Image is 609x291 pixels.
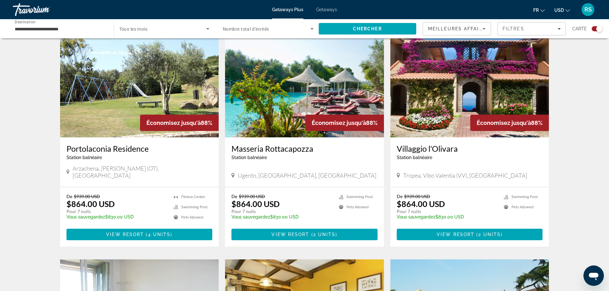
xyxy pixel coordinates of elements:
a: Getaways Plus [272,7,303,12]
span: Économisez jusqu'à [477,119,531,126]
p: $830.00 USD [66,214,168,219]
a: Portolaconia Residence [66,144,213,153]
span: USD [554,8,564,13]
span: Station balnéaire [231,155,267,160]
span: 4 units [148,232,171,237]
p: $864.00 USD [397,199,445,209]
span: De [66,194,72,199]
button: View Resort(2 units) [397,229,543,240]
button: View Resort(4 units) [66,229,213,240]
span: ( ) [144,232,172,237]
span: $939.00 USD [404,194,430,199]
div: 88% [470,115,549,131]
span: Swimming Pool [511,195,538,199]
span: ( ) [309,232,338,237]
a: Travorium [13,1,77,18]
p: Pour 7 nuits [397,209,498,214]
span: Swimming Pool [181,205,207,209]
p: $864.00 USD [66,199,115,209]
span: Pets Allowed [181,215,203,219]
p: $830.00 USD [397,214,498,219]
span: Pets Allowed [511,205,534,209]
span: Fitness Center [181,195,205,199]
span: Pets Allowed [347,205,369,209]
span: Ugento, [GEOGRAPHIC_DATA], [GEOGRAPHIC_DATA] [238,172,376,179]
p: Pour 7 nuits [66,209,168,214]
div: 88% [140,115,219,131]
span: $939.00 USD [239,194,265,199]
span: Tropea, Vibo Valentia (VV), [GEOGRAPHIC_DATA] [403,172,527,179]
span: Swimming Pool [347,195,373,199]
button: Change language [533,5,545,15]
a: Getaways [316,7,337,12]
span: Vous sauvegardez [66,214,105,219]
span: Tous les mois [119,27,148,32]
span: Destination [15,19,35,24]
iframe: Bouton de lancement de la fenêtre de messagerie [583,265,604,286]
span: ( ) [474,232,503,237]
button: Change currency [554,5,570,15]
span: Station balnéaire [66,155,102,160]
span: 2 units [478,232,501,237]
a: Masseria Rottacapozza [231,144,378,153]
span: Chercher [353,26,382,31]
a: Villaggio l'Olivara [397,144,543,153]
span: Économisez jusqu'à [312,119,366,126]
p: $830.00 USD [231,214,332,219]
button: User Menu [580,3,596,16]
span: Économisez jusqu'à [146,119,201,126]
div: 88% [305,115,384,131]
span: 2 units [313,232,336,237]
span: De [231,194,237,199]
span: Nombre total d'invités [223,27,269,32]
button: View Resort(2 units) [231,229,378,240]
span: View Resort [271,232,309,237]
span: Station balnéaire [397,155,432,160]
span: Vous sauvegardez [231,214,270,219]
input: Select destination [15,25,105,33]
span: Meilleures affaires [428,26,489,31]
button: Search [319,23,417,34]
button: Filters [497,22,566,35]
mat-select: Sort by [428,25,486,33]
span: Arzachena, [PERSON_NAME] (OT), [GEOGRAPHIC_DATA] [73,165,212,179]
span: fr [533,8,539,13]
span: Vous sauvegardez [397,214,435,219]
span: View Resort [106,232,144,237]
p: Pour 7 nuits [231,209,332,214]
span: View Resort [437,232,474,237]
span: $939.00 USD [74,194,100,199]
img: Villaggio l'Olivara [390,35,549,137]
span: De [397,194,402,199]
span: RS [584,6,592,13]
span: Carte [572,24,587,33]
p: $864.00 USD [231,199,280,209]
img: Masseria Rottacapozza [225,35,384,137]
span: Filtres [503,26,524,31]
img: Portolaconia Residence [60,35,219,137]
